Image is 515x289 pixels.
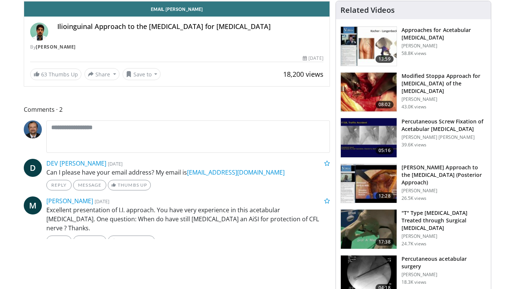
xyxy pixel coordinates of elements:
[36,44,76,50] a: [PERSON_NAME]
[402,233,486,239] p: [PERSON_NAME]
[341,210,397,249] img: W88ObRy9Q_ug1lM35hMDoxOjBrOw-uIx_1.150x105_q85_crop-smart_upscale.jpg
[341,118,397,157] img: 134112_0000_1.png.150x105_q85_crop-smart_upscale.jpg
[303,55,323,62] div: [DATE]
[108,160,123,167] small: [DATE]
[108,180,150,190] a: Thumbs Up
[340,164,486,204] a: 12:28 [PERSON_NAME] Approach to the [MEDICAL_DATA] (Posterior Approach) [PERSON_NAME] 26.5K views
[340,118,486,158] a: 05:16 Percutaneous Screw Fixation of Acetabular [MEDICAL_DATA] [PERSON_NAME] [PERSON_NAME] 39.6K ...
[46,168,330,177] p: Can I please have your email address? My email is
[402,72,486,95] h3: Modified Stoppa Approach for [MEDICAL_DATA] of the [MEDICAL_DATA]
[46,236,72,246] a: Reply
[46,180,72,190] a: Reply
[24,120,42,138] img: Avatar
[57,23,323,31] h4: Ilioinguinal Approach to the [MEDICAL_DATA] for [MEDICAL_DATA]
[30,68,81,80] a: 63 Thumbs Up
[376,238,394,246] span: 17:38
[402,255,486,270] h3: Percutaneous acetabular surgery
[402,134,486,140] p: [PERSON_NAME] [PERSON_NAME]
[402,50,426,56] p: 58.8K views
[341,73,397,112] img: f3295678-8bed-4037-ac70-87846832ee0b.150x105_q85_crop-smart_upscale.jpg
[283,70,323,79] span: 18,200 views
[187,168,285,176] a: [EMAIL_ADDRESS][DOMAIN_NAME]
[402,43,486,49] p: [PERSON_NAME]
[46,205,330,233] p: Excellent presentation of I.I. approach. You have very experience in this acetabular [MEDICAL_DAT...
[123,68,161,80] button: Save to
[73,180,106,190] a: Message
[95,198,109,205] small: [DATE]
[108,236,155,246] a: 1 Thumbs Up
[402,188,486,194] p: [PERSON_NAME]
[402,164,486,186] h3: [PERSON_NAME] Approach to the [MEDICAL_DATA] (Posterior Approach)
[376,55,394,63] span: 13:59
[402,104,426,110] p: 43.0K views
[402,96,486,102] p: [PERSON_NAME]
[402,26,486,41] h3: Approaches for Acetabular [MEDICAL_DATA]
[46,159,106,167] a: DEV [PERSON_NAME]
[340,26,486,66] a: 13:59 Approaches for Acetabular [MEDICAL_DATA] [PERSON_NAME] 58.8K views
[402,279,426,285] p: 18.3K views
[402,272,486,278] p: [PERSON_NAME]
[340,209,486,249] a: 17:38 "T" Type [MEDICAL_DATA] Treated through Surgical [MEDICAL_DATA] [PERSON_NAME] 24.7K views
[24,196,42,214] a: M
[376,147,394,154] span: 05:16
[340,72,486,112] a: 08:02 Modified Stoppa Approach for [MEDICAL_DATA] of the [MEDICAL_DATA] [PERSON_NAME] 43.0K views
[30,44,323,50] div: By
[73,236,106,246] a: Message
[41,71,47,78] span: 63
[24,105,330,114] span: Comments 2
[402,209,486,232] h3: "T" Type [MEDICAL_DATA] Treated through Surgical [MEDICAL_DATA]
[24,1,330,2] video-js: Video Player
[84,68,120,80] button: Share
[340,6,395,15] h4: Related Videos
[402,195,426,201] p: 26.5K views
[376,192,394,200] span: 12:28
[341,164,397,203] img: a7802dcb-a1f5-4745-8906-e9ce72290926.150x105_q85_crop-smart_upscale.jpg
[30,23,48,41] img: Avatar
[24,159,42,177] a: D
[118,238,121,243] span: 1
[46,197,93,205] a: [PERSON_NAME]
[402,118,486,133] h3: Percutaneous Screw Fixation of Acetabular [MEDICAL_DATA]
[402,142,426,148] p: 39.6K views
[341,27,397,66] img: 289877_0000_1.png.150x105_q85_crop-smart_upscale.jpg
[402,241,426,247] p: 24.7K views
[24,2,330,17] a: Email [PERSON_NAME]
[376,101,394,108] span: 08:02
